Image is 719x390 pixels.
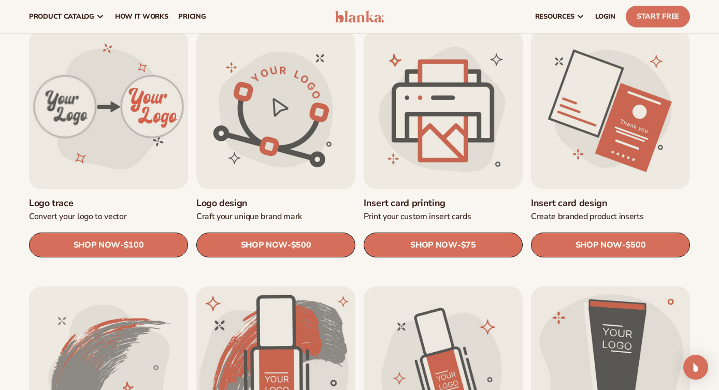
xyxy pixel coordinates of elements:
a: SHOP NOW- $75 [364,233,523,257]
span: $500 [626,240,646,250]
span: $500 [291,240,311,250]
a: SHOP NOW- $500 [196,233,355,257]
span: $75 [461,240,476,250]
a: SHOP NOW- $500 [531,233,690,257]
span: How It Works [115,12,168,21]
a: Start Free [626,6,690,27]
a: Insert card design [531,197,690,209]
img: logo [335,10,384,23]
a: Logo design [196,197,355,209]
a: Logo trace [29,197,188,209]
span: SHOP NOW [74,240,120,250]
span: pricing [178,12,206,21]
span: $100 [124,240,144,250]
div: Open Intercom Messenger [683,355,708,380]
span: SHOP NOW [410,240,457,250]
span: SHOP NOW [576,240,622,250]
span: LOGIN [595,12,615,21]
a: Insert card printing [364,197,523,209]
a: SHOP NOW- $100 [29,233,188,257]
span: SHOP NOW [241,240,287,250]
span: product catalog [29,12,94,21]
span: resources [535,12,574,21]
